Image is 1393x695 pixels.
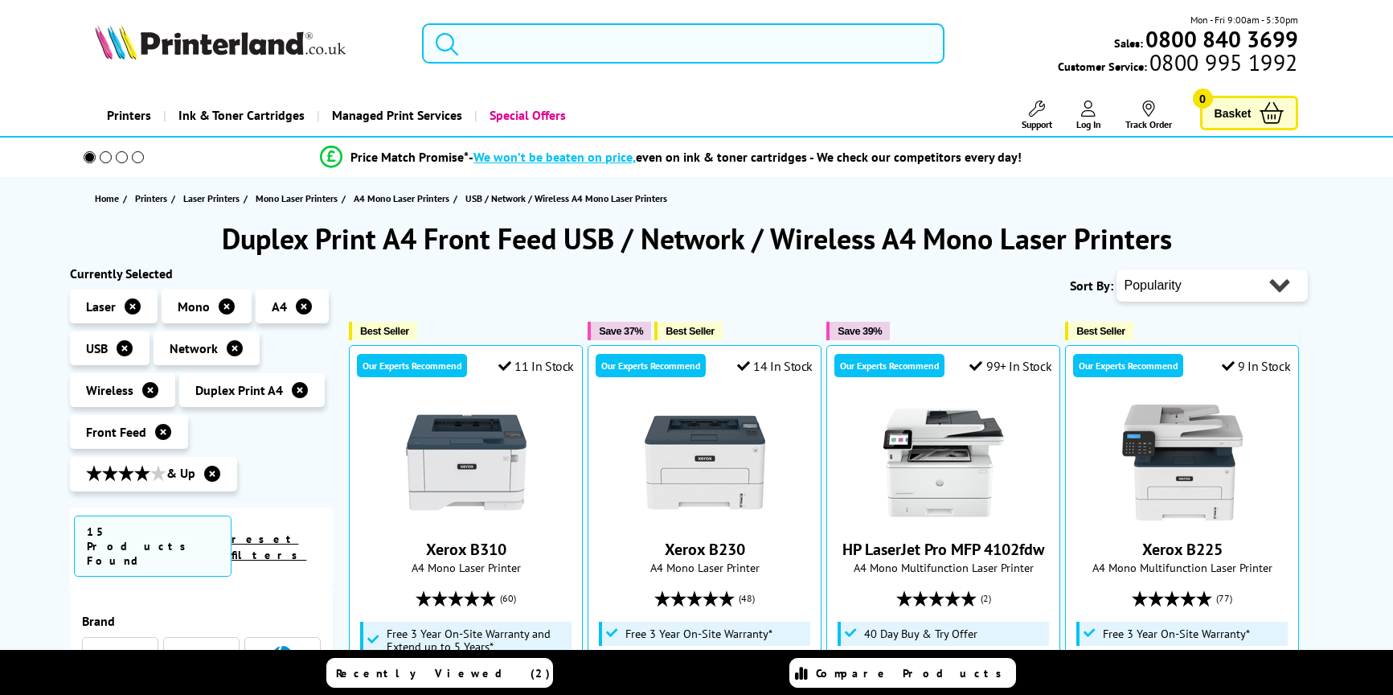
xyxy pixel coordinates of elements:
[1070,278,1113,294] span: Sort By:
[1114,35,1143,51] span: Sales:
[95,95,163,136] a: Printers
[596,354,706,377] div: Our Experts Recommend
[737,358,813,374] div: 14 In Stock
[1200,96,1298,130] a: Basket 0
[1076,101,1101,130] a: Log In
[1058,55,1297,74] span: Customer Service:
[789,658,1016,688] a: Compare Products
[317,95,474,136] a: Managed Print Services
[258,646,306,666] a: HP
[326,658,553,688] a: Recently Viewed (2)
[272,646,293,666] img: HP
[654,322,723,340] button: Best Seller
[1216,583,1232,614] span: (77)
[70,265,334,282] div: Currently Selected
[256,190,342,207] a: Mono Laser Printers
[360,325,409,337] span: Best Seller
[354,190,449,207] span: A4 Mono Laser Printers
[1074,560,1290,575] span: A4 Mono Multifunction Laser Printer
[231,532,306,562] a: reset filters
[645,510,765,526] a: Xerox B230
[354,190,453,207] a: A4 Mono Laser Printers
[625,627,772,640] span: Free 3 Year On-Site Warranty*
[1193,88,1213,109] span: 0
[272,298,287,315] span: A4
[1122,510,1243,526] a: Xerox B225
[500,583,516,614] span: (60)
[74,516,232,577] span: 15 Products Found
[406,402,526,523] img: Xerox B310
[183,190,244,207] a: Laser Printers
[135,190,167,207] span: Printers
[842,539,1044,560] a: HP LaserJet Pro MFP 4102fdw
[1143,31,1298,47] a: 0800 840 3699
[1022,101,1052,130] a: Support
[465,192,667,204] span: USB / Network / Wireless A4 Mono Laser Printers
[1103,627,1250,640] span: Free 3 Year On-Site Warranty*
[357,354,467,377] div: Our Experts Recommend
[473,149,636,165] span: We won’t be beaten on price,
[588,322,651,340] button: Save 37%
[599,325,643,337] span: Save 37%
[82,613,322,629] span: Brand
[665,539,745,560] a: Xerox B230
[86,340,108,356] span: USB
[95,24,346,60] img: Printerland Logo
[86,465,195,483] span: & Up
[349,322,417,340] button: Best Seller
[95,190,123,207] a: Home
[826,322,890,340] button: Save 39%
[86,424,146,440] span: Front Feed
[864,627,977,640] span: 40 Day Buy & Try Offer
[406,510,526,526] a: Xerox B310
[256,190,338,207] span: Mono Laser Printers
[183,190,240,207] span: Laser Printers
[834,354,944,377] div: Our Experts Recommend
[178,95,305,136] span: Ink & Toner Cartridges
[498,358,574,374] div: 11 In Stock
[96,646,144,666] a: Xerox
[739,583,755,614] span: (48)
[163,95,317,136] a: Ink & Toner Cartridges
[195,382,283,398] span: Duplex Print A4
[426,539,506,560] a: Xerox B310
[838,325,882,337] span: Save 39%
[1065,322,1133,340] button: Best Seller
[1125,101,1172,130] a: Track Order
[1215,102,1252,124] span: Basket
[883,402,1004,523] img: HP LaserJet Pro MFP 4102fdw
[816,666,1010,681] span: Compare Products
[336,666,551,681] span: Recently Viewed (2)
[1222,358,1291,374] div: 9 In Stock
[981,583,991,614] span: (2)
[1022,118,1052,130] span: Support
[883,510,1004,526] a: HP LaserJet Pro MFP 4102fdw
[177,646,225,666] a: Kyocera
[835,560,1051,575] span: A4 Mono Multifunction Laser Printer
[666,325,715,337] span: Best Seller
[1190,12,1298,27] span: Mon - Fri 9:00am - 5:30pm
[469,149,1022,165] div: - even on ink & toner cartridges - We check our competitors every day!
[1142,539,1223,560] a: Xerox B225
[645,402,765,523] img: Xerox B230
[86,298,116,315] span: Laser
[1122,402,1243,523] img: Xerox B225
[350,149,469,165] span: Price Match Promise*
[135,190,171,207] a: Printers
[474,95,578,136] a: Special Offers
[178,298,210,315] span: Mono
[62,143,1281,171] li: modal_Promise
[1145,24,1298,54] b: 0800 840 3699
[1073,354,1183,377] div: Our Experts Recommend
[358,560,574,575] span: A4 Mono Laser Printer
[86,382,133,398] span: Wireless
[387,627,568,653] span: Free 3 Year On-Site Warranty and Extend up to 5 Years*
[969,358,1051,374] div: 99+ In Stock
[95,24,401,63] a: Printerland Logo
[1076,325,1125,337] span: Best Seller
[70,220,1324,257] h1: Duplex Print A4 Front Feed USB / Network / Wireless A4 Mono Laser Printers
[1076,118,1101,130] span: Log In
[170,340,218,356] span: Network
[1147,55,1297,70] span: 0800 995 1992
[596,560,813,575] span: A4 Mono Laser Printer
